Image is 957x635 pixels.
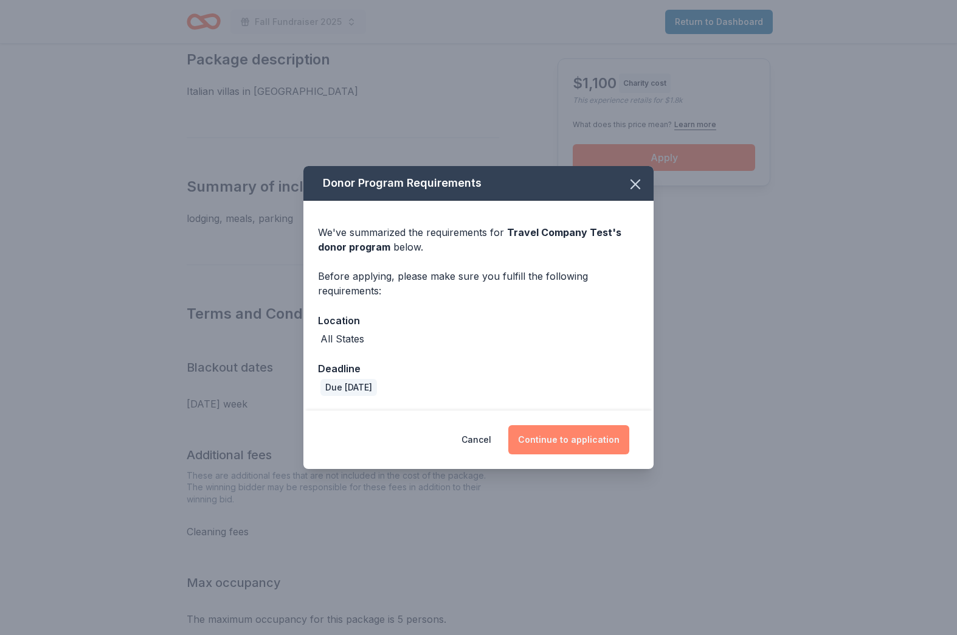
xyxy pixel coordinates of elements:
div: Donor Program Requirements [303,166,654,201]
button: Continue to application [508,425,629,454]
div: We've summarized the requirements for below. [318,225,639,254]
div: Due [DATE] [320,379,377,396]
div: All States [320,331,364,346]
button: Cancel [461,425,491,454]
div: Deadline [318,361,639,376]
div: Before applying, please make sure you fulfill the following requirements: [318,269,639,298]
div: Location [318,313,639,328]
